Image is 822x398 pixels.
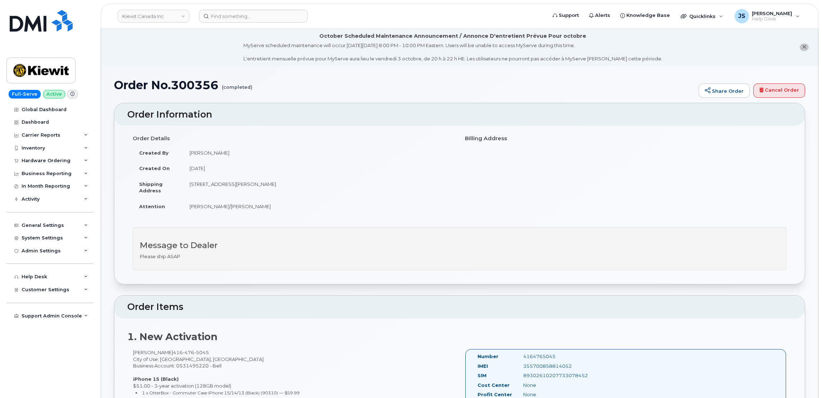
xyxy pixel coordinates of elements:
[183,198,454,214] td: [PERSON_NAME]/[PERSON_NAME]
[518,353,581,360] div: 4164765045
[127,331,218,343] strong: 1. New Activation
[465,136,786,142] h4: Billing Address
[139,150,169,156] strong: Created By
[243,42,662,62] div: MyServe scheduled maintenance will occur [DATE][DATE] 8:00 PM - 10:00 PM Eastern. Users will be u...
[319,32,586,40] div: October Scheduled Maintenance Announcement / Annonce D'entretient Prévue Pour octobre
[140,241,779,250] h3: Message to Dealer
[127,110,792,120] h2: Order Information
[800,44,809,51] button: close notification
[139,165,170,171] strong: Created On
[139,203,165,209] strong: Attention
[791,367,817,393] iframe: Messenger Launcher
[753,83,805,98] a: Cancel Order
[183,145,454,161] td: [PERSON_NAME]
[518,363,581,370] div: 355700858814052
[139,181,163,194] strong: Shipping Address
[183,160,454,176] td: [DATE]
[140,253,779,260] p: Please ship ASAP
[518,391,581,398] div: None
[127,302,792,312] h2: Order Items
[478,372,487,379] label: SIM
[114,79,695,91] h1: Order No.300356
[478,363,488,370] label: IMEI
[518,372,581,379] div: 89302610207733078452
[194,349,209,355] span: 5045
[478,382,510,389] label: Cost Center
[183,349,194,355] span: 476
[478,391,512,398] label: Profit Center
[222,79,252,90] small: (completed)
[173,349,209,355] span: 416
[183,176,454,198] td: [STREET_ADDRESS][PERSON_NAME]
[142,390,300,395] small: 1 x OtterBox - Commuter Case iPhone 15/14/13 (Black) (90310) — $59.99
[478,353,498,360] label: Number
[699,83,750,98] a: Share Order
[518,382,581,389] div: None
[133,136,454,142] h4: Order Details
[133,376,179,382] strong: iPhone 15 (Black)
